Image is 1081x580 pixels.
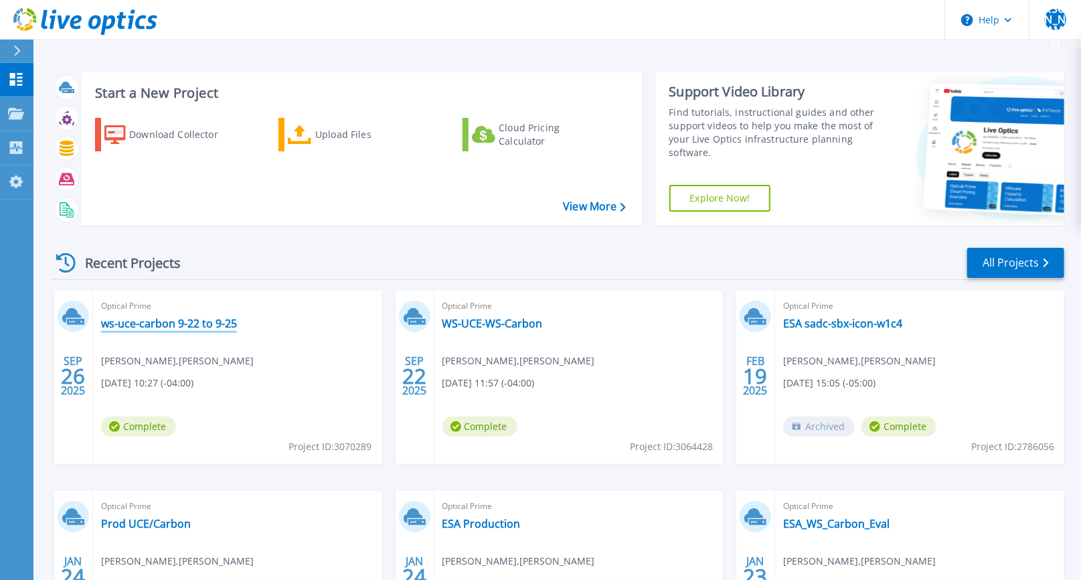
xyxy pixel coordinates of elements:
a: ESA_WS_Carbon_Eval [783,517,890,530]
span: [PERSON_NAME] , [PERSON_NAME] [783,354,936,368]
a: Upload Files [278,118,428,151]
div: FEB 2025 [743,352,768,401]
span: Optical Prime [783,299,1056,313]
span: Project ID: 2786056 [971,439,1054,454]
a: All Projects [967,248,1064,278]
span: Project ID: 3064428 [630,439,713,454]
a: Download Collector [95,118,244,151]
span: Optical Prime [442,499,716,514]
div: Upload Files [315,121,422,148]
div: Support Video Library [669,83,876,100]
a: Explore Now! [669,185,771,212]
div: Download Collector [129,121,236,148]
span: Complete [861,417,936,437]
span: [PERSON_NAME] , [PERSON_NAME] [442,354,595,368]
span: Optical Prime [101,499,374,514]
span: [DATE] 15:05 (-05:00) [783,376,876,390]
span: [PERSON_NAME] , [PERSON_NAME] [101,554,254,569]
a: ESA sadc-sbx-icon-w1c4 [783,317,902,330]
span: 19 [744,370,768,382]
div: SEP 2025 [402,352,427,401]
span: Archived [783,417,855,437]
span: Optical Prime [442,299,716,313]
span: Complete [442,417,517,437]
span: Optical Prime [783,499,1056,514]
a: ws-uce-carbon 9-22 to 9-25 [101,317,237,330]
span: [DATE] 11:57 (-04:00) [442,376,535,390]
span: [DATE] 10:27 (-04:00) [101,376,193,390]
span: [PERSON_NAME] , [PERSON_NAME] [783,554,936,569]
a: Prod UCE/Carbon [101,517,191,530]
span: Project ID: 3070289 [289,439,372,454]
span: 26 [61,370,85,382]
a: View More [563,200,625,213]
span: 22 [402,370,426,382]
span: Complete [101,417,176,437]
div: Cloud Pricing Calculator [499,121,606,148]
a: ESA Production [442,517,521,530]
div: Recent Projects [52,246,199,279]
div: Find tutorials, instructional guides and other support videos to help you make the most of your L... [669,106,876,159]
span: Optical Prime [101,299,374,313]
a: Cloud Pricing Calculator [463,118,612,151]
h3: Start a New Project [95,86,625,100]
span: [PERSON_NAME] , [PERSON_NAME] [101,354,254,368]
span: [PERSON_NAME] , [PERSON_NAME] [442,554,595,569]
a: WS-UCE-WS-Carbon [442,317,543,330]
div: SEP 2025 [60,352,86,401]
